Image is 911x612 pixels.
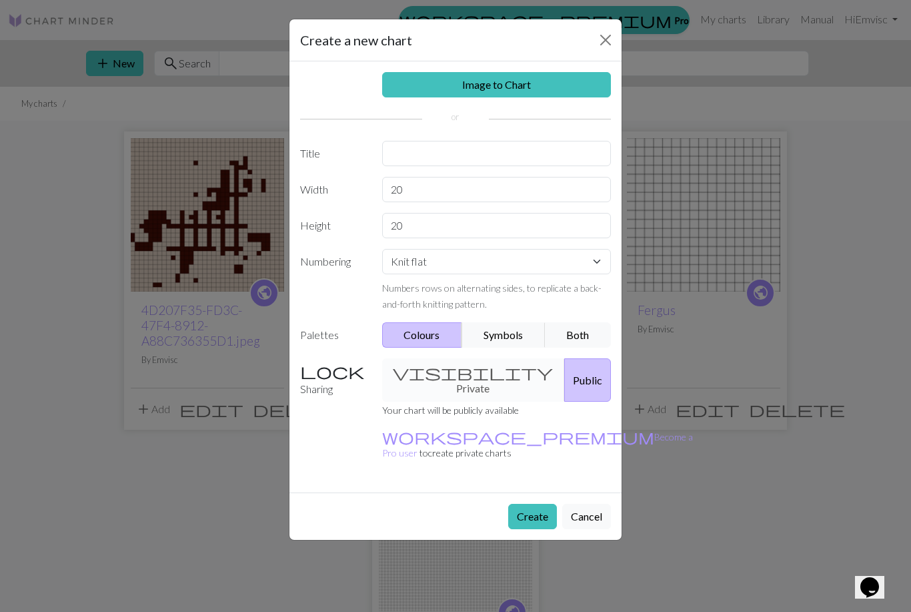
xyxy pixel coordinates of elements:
[382,282,602,310] small: Numbers rows on alternating sides, to replicate a back-and-forth knitting pattern.
[462,322,546,348] button: Symbols
[300,30,412,50] h5: Create a new chart
[292,358,374,402] label: Sharing
[564,358,611,402] button: Public
[292,249,374,312] label: Numbering
[562,504,611,529] button: Cancel
[595,29,616,51] button: Close
[382,427,654,446] span: workspace_premium
[382,431,693,458] a: Become a Pro user
[855,559,898,599] iframe: chat widget
[382,431,693,458] small: to create private charts
[382,404,519,416] small: Your chart will be publicly available
[292,141,374,166] label: Title
[292,213,374,238] label: Height
[382,322,463,348] button: Colours
[545,322,612,348] button: Both
[292,322,374,348] label: Palettes
[508,504,557,529] button: Create
[292,177,374,202] label: Width
[382,72,612,97] a: Image to Chart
